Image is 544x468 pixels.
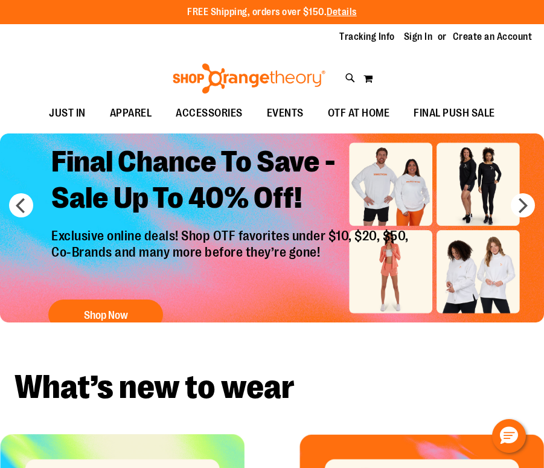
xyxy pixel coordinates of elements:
span: APPAREL [110,100,152,127]
a: EVENTS [255,100,316,127]
span: EVENTS [267,100,304,127]
a: Tracking Info [339,30,395,43]
a: OTF AT HOME [316,100,402,127]
span: JUST IN [49,100,86,127]
h2: What’s new to wear [14,371,530,404]
h2: Final Chance To Save - Sale Up To 40% Off! [42,135,421,229]
a: Details [327,7,357,18]
a: Final Chance To Save -Sale Up To 40% Off! Exclusive online deals! Shop OTF favorites under $10, $... [42,135,421,336]
a: ACCESSORIES [164,100,255,127]
button: prev [9,193,33,217]
span: ACCESSORIES [176,100,243,127]
a: Create an Account [453,30,533,43]
a: Sign In [404,30,433,43]
button: Shop Now [48,300,163,330]
img: Shop Orangetheory [171,63,327,94]
span: OTF AT HOME [328,100,390,127]
a: FINAL PUSH SALE [402,100,507,127]
a: JUST IN [37,100,98,127]
span: FINAL PUSH SALE [414,100,495,127]
button: next [511,193,535,217]
p: FREE Shipping, orders over $150. [187,5,357,19]
p: Exclusive online deals! Shop OTF favorites under $10, $20, $50, Co-Brands and many more before th... [42,229,421,288]
a: APPAREL [98,100,164,127]
button: Hello, have a question? Let’s chat. [492,419,526,453]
